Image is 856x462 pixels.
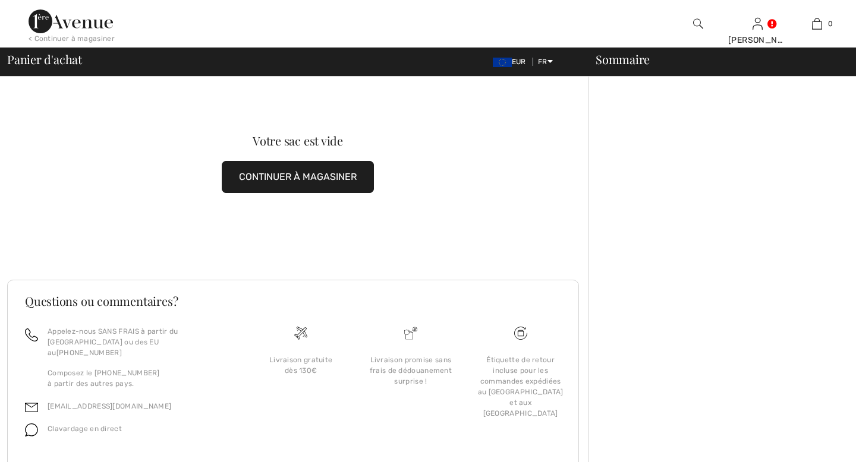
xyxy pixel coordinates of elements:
img: Euro [493,58,512,67]
img: recherche [693,17,703,31]
div: < Continuer à magasiner [29,33,115,44]
span: EUR [493,58,531,66]
p: Composez le [PHONE_NUMBER] à partir des autres pays. [48,368,232,389]
img: chat [25,423,38,436]
a: Se connecter [753,18,763,29]
img: Livraison gratuite dès 130&#8364; [514,327,527,340]
div: Livraison promise sans frais de dédouanement surprise ! [366,355,457,387]
a: 0 [788,17,846,31]
img: 1ère Avenue [29,10,113,33]
div: Sommaire [581,53,849,65]
h3: Questions ou commentaires? [25,295,561,307]
img: call [25,328,38,341]
button: CONTINUER À MAGASINER [222,161,374,193]
a: [PHONE_NUMBER] [56,349,122,357]
div: [PERSON_NAME] [728,34,786,46]
span: Panier d'achat [7,53,82,65]
img: Mes infos [753,17,763,31]
p: Appelez-nous SANS FRAIS à partir du [GEOGRAPHIC_DATA] ou des EU au [48,326,232,358]
div: Votre sac est vide [36,135,559,147]
div: Livraison gratuite dès 130€ [256,355,347,376]
img: email [25,401,38,414]
span: 0 [828,18,833,29]
a: [EMAIL_ADDRESS][DOMAIN_NAME] [48,402,171,410]
img: Mon panier [812,17,822,31]
img: Livraison promise sans frais de dédouanement surprise&nbsp;! [404,327,417,340]
span: FR [538,58,553,66]
div: Étiquette de retour incluse pour les commandes expédiées au [GEOGRAPHIC_DATA] et aux [GEOGRAPHIC_... [475,355,566,419]
img: Livraison gratuite dès 130&#8364; [294,327,307,340]
span: Clavardage en direct [48,425,122,433]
